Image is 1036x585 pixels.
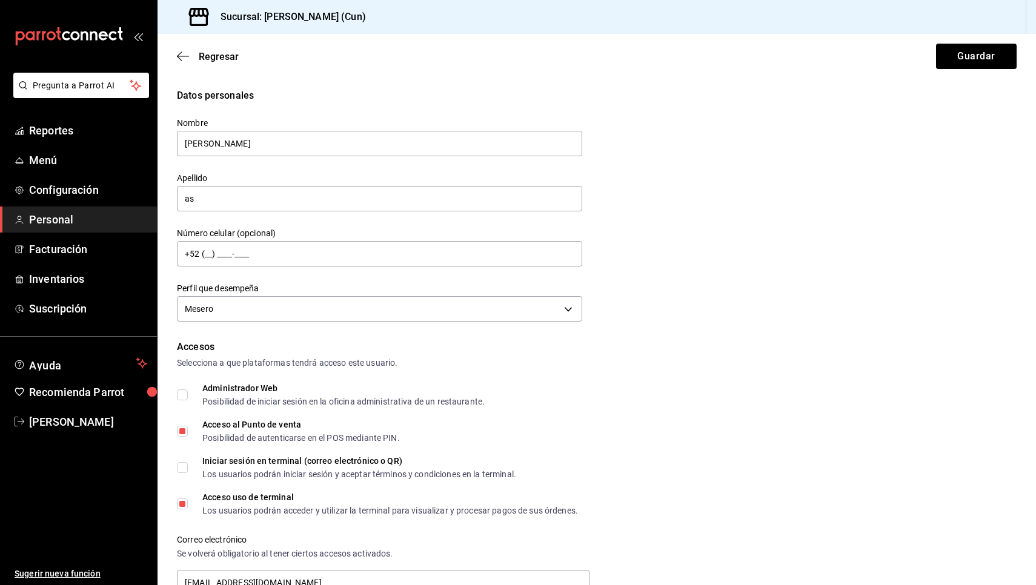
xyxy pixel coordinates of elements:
[33,79,130,92] span: Pregunta a Parrot AI
[177,119,582,127] label: Nombre
[29,211,147,228] span: Personal
[29,271,147,287] span: Inventarios
[202,493,578,501] div: Acceso uso de terminal
[29,414,147,430] span: [PERSON_NAME]
[202,397,485,406] div: Posibilidad de iniciar sesión en la oficina administrativa de un restaurante.
[15,567,147,580] span: Sugerir nueva función
[936,44,1017,69] button: Guardar
[177,88,1017,103] div: Datos personales
[202,384,485,392] div: Administrador Web
[202,420,400,429] div: Acceso al Punto de venta
[133,31,143,41] button: open_drawer_menu
[29,122,147,139] span: Reportes
[29,356,131,371] span: Ayuda
[177,174,582,182] label: Apellido
[177,51,239,62] button: Regresar
[202,470,516,478] div: Los usuarios podrán iniciar sesión y aceptar términos y condiciones en la terminal.
[177,547,589,560] div: Se volverá obligatorio al tener ciertos accesos activados.
[177,357,1017,369] div: Selecciona a que plataformas tendrá acceso este usuario.
[29,384,147,400] span: Recomienda Parrot
[29,152,147,168] span: Menú
[199,51,239,62] span: Regresar
[211,10,366,24] h3: Sucursal: [PERSON_NAME] (Cun)
[8,88,149,101] a: Pregunta a Parrot AI
[202,506,578,515] div: Los usuarios podrán acceder y utilizar la terminal para visualizar y procesar pagos de sus órdenes.
[177,284,582,292] label: Perfil que desempeña
[177,229,582,237] label: Número celular (opcional)
[202,434,400,442] div: Posibilidad de autenticarse en el POS mediante PIN.
[13,73,149,98] button: Pregunta a Parrot AI
[177,296,582,322] div: Mesero
[177,535,589,544] label: Correo electrónico
[29,182,147,198] span: Configuración
[29,241,147,257] span: Facturación
[202,457,516,465] div: Iniciar sesión en terminal (correo electrónico o QR)
[177,340,1017,354] div: Accesos
[29,300,147,317] span: Suscripción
